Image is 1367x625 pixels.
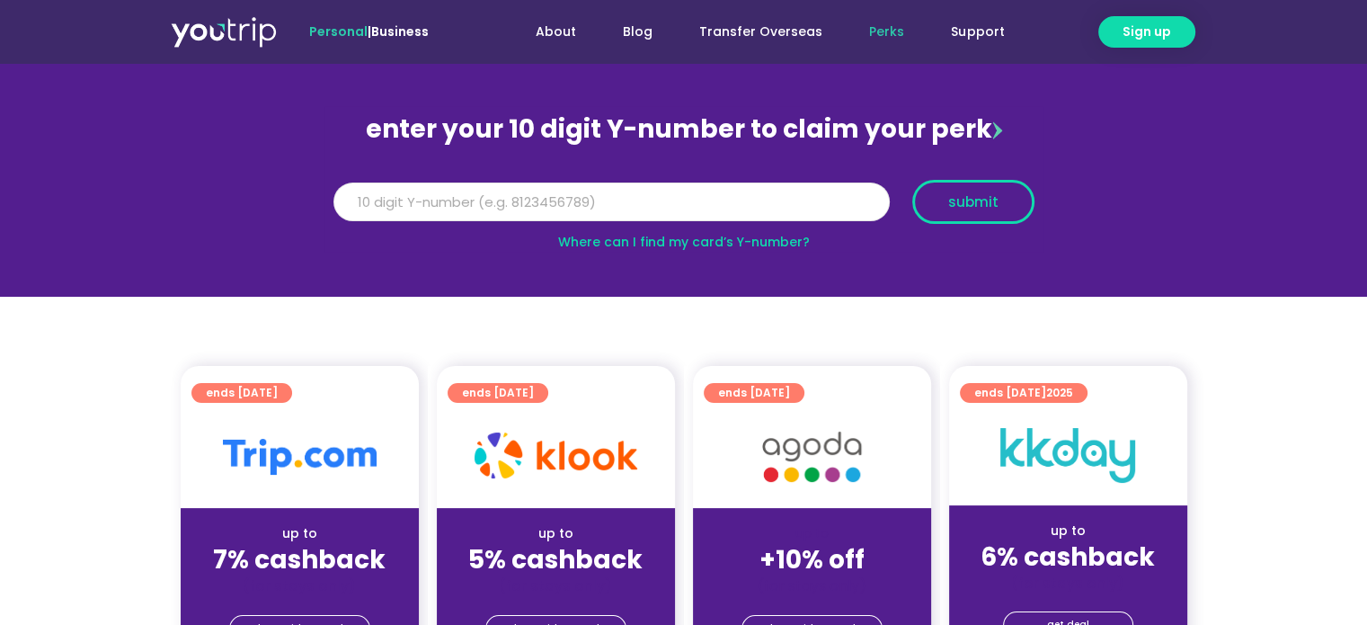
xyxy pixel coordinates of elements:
[599,15,676,49] a: Blog
[468,542,643,577] strong: 5% cashback
[1098,16,1195,48] a: Sign up
[512,15,599,49] a: About
[928,15,1027,49] a: Support
[206,383,278,403] span: ends [DATE]
[195,576,404,595] div: (for stays only)
[1123,22,1171,41] span: Sign up
[963,522,1173,540] div: up to
[981,540,1155,575] strong: 6% cashback
[191,383,292,403] a: ends [DATE]
[718,383,790,403] span: ends [DATE]
[707,576,917,595] div: (for stays only)
[795,524,829,542] span: up to
[974,383,1073,403] span: ends [DATE]
[963,574,1173,593] div: (for stays only)
[948,195,999,209] span: submit
[451,524,661,543] div: up to
[371,22,429,40] a: Business
[448,383,548,403] a: ends [DATE]
[462,383,534,403] span: ends [DATE]
[333,183,890,222] input: 10 digit Y-number (e.g. 8123456789)
[195,524,404,543] div: up to
[558,233,810,251] a: Where can I find my card’s Y-number?
[912,180,1034,224] button: submit
[451,576,661,595] div: (for stays only)
[704,383,804,403] a: ends [DATE]
[309,22,368,40] span: Personal
[477,15,1027,49] nav: Menu
[759,542,865,577] strong: +10% off
[309,22,429,40] span: |
[676,15,846,49] a: Transfer Overseas
[333,180,1034,237] form: Y Number
[846,15,928,49] a: Perks
[324,106,1043,153] div: enter your 10 digit Y-number to claim your perk
[1046,385,1073,400] span: 2025
[213,542,386,577] strong: 7% cashback
[960,383,1087,403] a: ends [DATE]2025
